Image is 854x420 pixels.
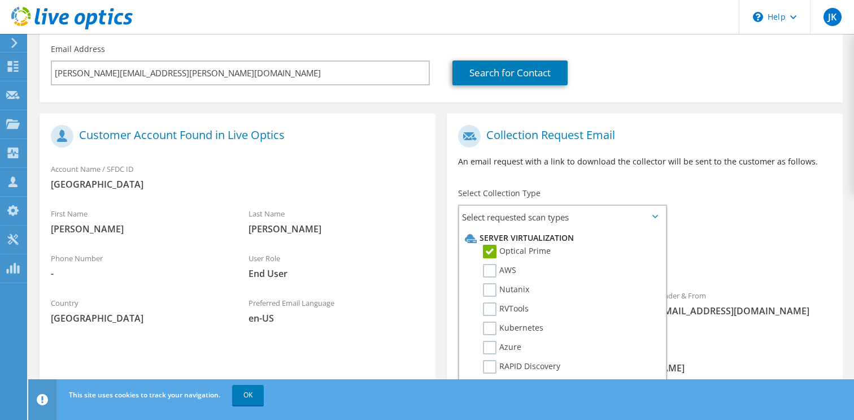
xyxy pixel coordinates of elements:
label: Kubernetes [483,322,543,335]
label: Select Collection Type [458,188,541,199]
div: Country [40,291,237,330]
label: Nutanix [483,283,529,297]
span: [EMAIL_ADDRESS][DOMAIN_NAME] [656,305,831,317]
label: RVTools [483,302,529,316]
div: Phone Number [40,246,237,285]
span: en-US [249,312,424,324]
label: Azure [483,341,521,354]
div: CC & Reply To [447,341,843,380]
span: JK [823,8,842,26]
div: To [447,284,644,335]
span: - [51,267,226,280]
label: Optical Prime [483,245,551,258]
div: Requested Collections [447,233,843,278]
li: Server Virtualization [462,231,660,245]
span: End User [249,267,424,280]
div: Sender & From [644,284,842,323]
div: Preferred Email Language [237,291,435,330]
span: This site uses cookies to track your navigation. [69,390,220,400]
span: Select requested scan types [459,206,665,228]
label: RAPID Discovery [483,360,560,374]
div: User Role [237,246,435,285]
span: [GEOGRAPHIC_DATA] [51,312,226,324]
label: AWS [483,264,516,278]
svg: \n [753,12,763,22]
a: OK [232,385,264,405]
a: Search for Contact [452,60,568,85]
